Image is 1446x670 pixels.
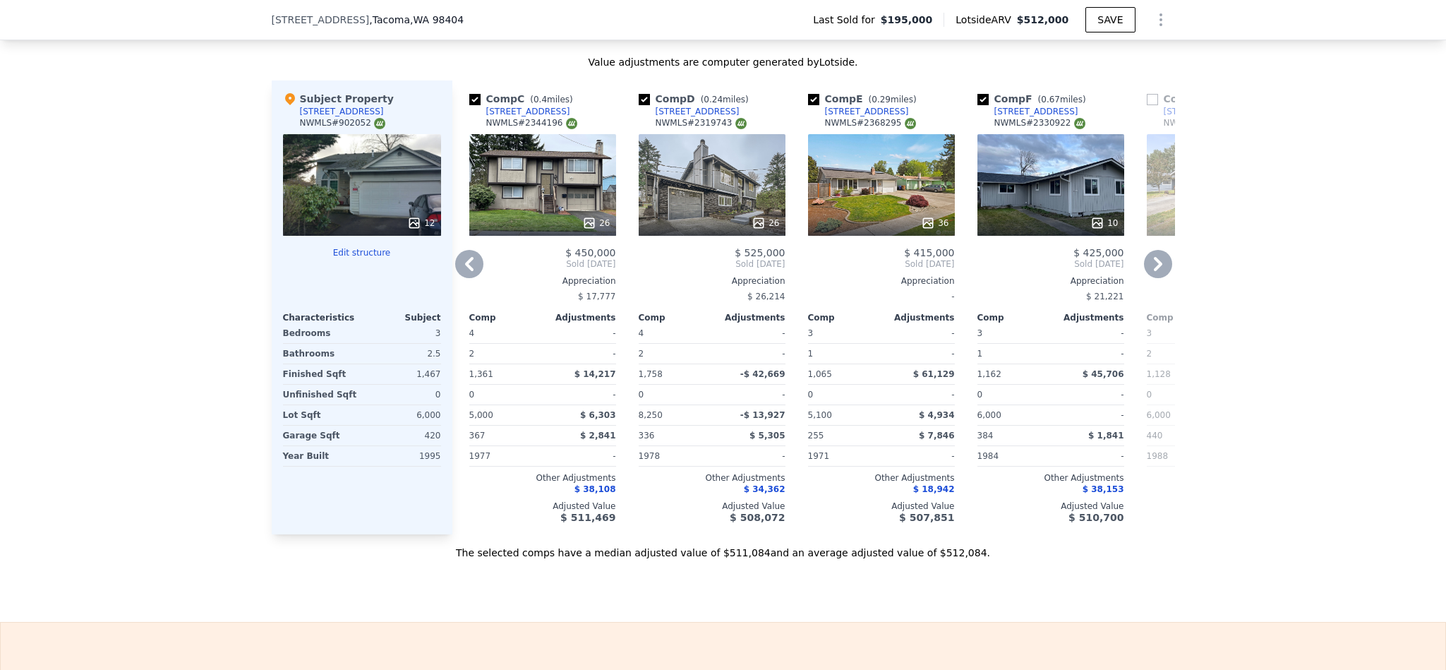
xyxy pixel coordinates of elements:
[913,484,955,494] span: $ 18,942
[977,275,1124,287] div: Appreciation
[977,501,1124,512] div: Adjusted Value
[1147,410,1171,420] span: 6,000
[639,258,785,270] span: Sold [DATE]
[884,385,955,405] div: -
[1147,344,1217,364] div: 2
[283,312,362,323] div: Characteristics
[994,117,1085,129] div: NWMLS # 2330922
[749,431,785,441] span: $ 5,305
[977,431,994,441] span: 384
[808,431,824,441] span: 255
[808,410,832,420] span: 5,100
[863,95,922,104] span: ( miles)
[486,117,577,129] div: NWMLS # 2344196
[884,323,955,343] div: -
[921,216,948,230] div: 36
[469,446,540,466] div: 1977
[1054,385,1124,405] div: -
[574,484,616,494] span: $ 38,108
[639,92,754,106] div: Comp D
[808,369,832,379] span: 1,065
[808,287,955,306] div: -
[740,410,785,420] span: -$ 13,927
[808,312,881,323] div: Comp
[1054,446,1124,466] div: -
[524,95,578,104] span: ( miles)
[469,501,616,512] div: Adjusted Value
[407,216,435,230] div: 12
[740,369,785,379] span: -$ 42,669
[808,92,922,106] div: Comp E
[1083,484,1124,494] span: $ 38,153
[469,312,543,323] div: Comp
[578,292,615,301] span: $ 17,777
[994,106,1078,117] div: [STREET_ADDRESS]
[365,385,441,405] div: 0
[977,328,983,338] span: 3
[362,312,441,323] div: Subject
[365,364,441,384] div: 1,467
[469,92,579,106] div: Comp C
[546,385,616,405] div: -
[543,312,616,323] div: Adjustments
[1085,7,1135,32] button: SAVE
[469,275,616,287] div: Appreciation
[808,446,879,466] div: 1971
[486,106,570,117] div: [STREET_ADDRESS]
[639,369,663,379] span: 1,758
[469,344,540,364] div: 2
[365,446,441,466] div: 1995
[283,426,359,445] div: Garage Sqft
[735,247,785,258] span: $ 525,000
[752,216,779,230] div: 26
[534,95,547,104] span: 0.4
[872,95,891,104] span: 0.29
[977,369,1001,379] span: 1,162
[639,501,785,512] div: Adjusted Value
[639,328,644,338] span: 4
[1147,431,1163,441] span: 440
[300,106,384,117] div: [STREET_ADDRESS]
[808,344,879,364] div: 1
[365,405,441,425] div: 6,000
[656,117,747,129] div: NWMLS # 2319743
[1147,328,1152,338] span: 3
[639,410,663,420] span: 8,250
[574,369,616,379] span: $ 14,217
[977,410,1001,420] span: 6,000
[283,92,394,106] div: Subject Property
[899,512,954,523] span: $ 507,851
[825,106,909,117] div: [STREET_ADDRESS]
[1090,216,1118,230] div: 10
[639,431,655,441] span: 336
[469,472,616,484] div: Other Adjustments
[1074,118,1085,129] img: NWMLS Logo
[919,410,954,420] span: $ 4,934
[580,410,615,420] span: $ 6,303
[919,431,954,441] span: $ 7,846
[365,344,441,364] div: 2.5
[469,328,475,338] span: 4
[283,344,359,364] div: Bathrooms
[469,410,493,420] span: 5,000
[374,118,385,129] img: NWMLS Logo
[1073,247,1123,258] span: $ 425,000
[977,92,1092,106] div: Comp F
[884,446,955,466] div: -
[1051,312,1124,323] div: Adjustments
[808,501,955,512] div: Adjusted Value
[272,55,1175,69] div: Value adjustments are computer generated by Lotside .
[956,13,1016,27] span: Lotside ARV
[272,534,1175,560] div: The selected comps have a median adjusted value of $511,084 and an average adjusted value of $512...
[283,364,359,384] div: Finished Sqft
[1147,287,1294,306] div: -
[1164,106,1248,117] div: [STREET_ADDRESS]
[712,312,785,323] div: Adjustments
[546,446,616,466] div: -
[1054,405,1124,425] div: -
[715,344,785,364] div: -
[905,118,916,129] img: NWMLS Logo
[704,95,723,104] span: 0.24
[283,247,441,258] button: Edit structure
[410,14,464,25] span: , WA 98404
